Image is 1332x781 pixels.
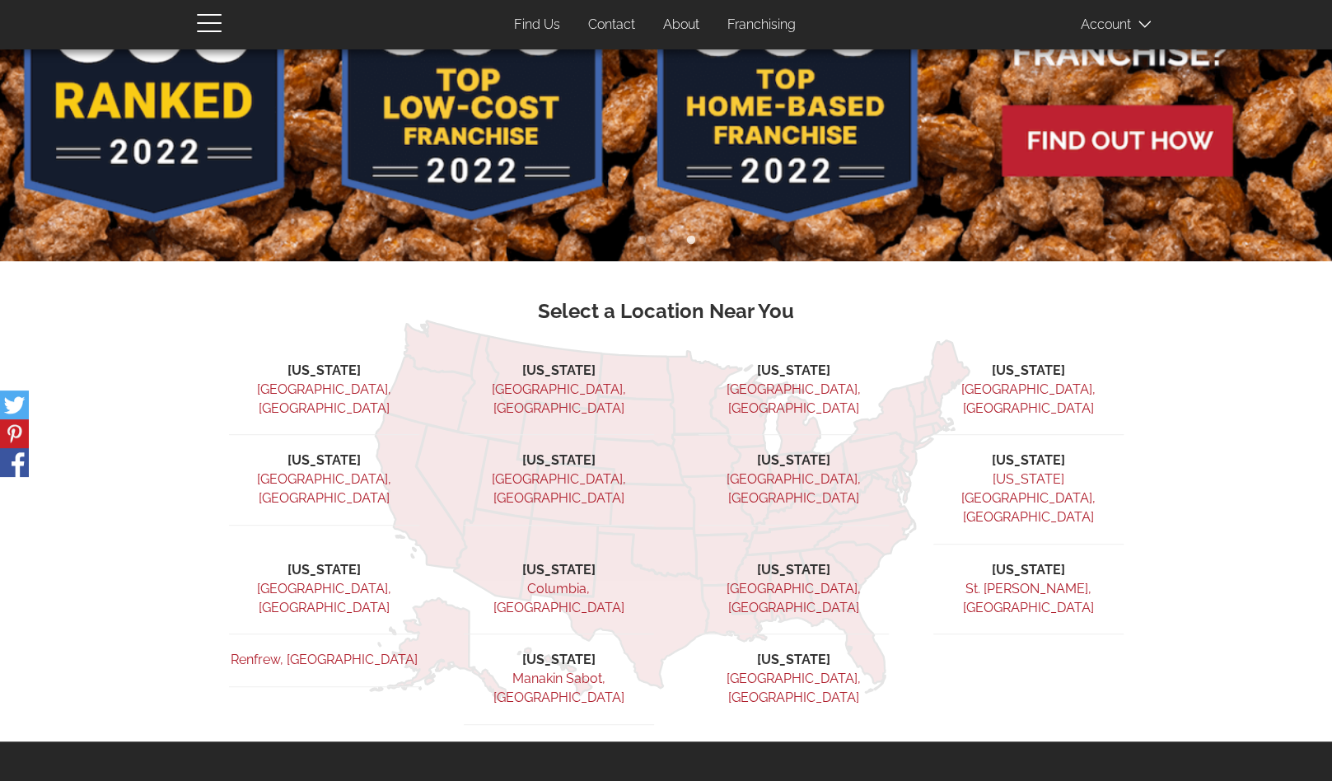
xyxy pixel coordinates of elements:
a: [GEOGRAPHIC_DATA], [GEOGRAPHIC_DATA] [727,381,861,416]
button: 2 of 3 [658,232,675,249]
li: [US_STATE] [699,362,889,381]
a: Contact [576,9,647,41]
li: [US_STATE] [933,561,1124,580]
li: [US_STATE] [933,451,1124,470]
a: About [651,9,712,41]
a: [GEOGRAPHIC_DATA], [GEOGRAPHIC_DATA] [257,381,391,416]
li: [US_STATE] [699,651,889,670]
a: Franchising [715,9,808,41]
li: [US_STATE] [229,451,419,470]
li: [US_STATE] [699,561,889,580]
a: [US_STATE][GEOGRAPHIC_DATA], [GEOGRAPHIC_DATA] [961,471,1096,525]
li: [US_STATE] [229,561,419,580]
li: [US_STATE] [229,362,419,381]
li: [US_STATE] [464,561,654,580]
li: [US_STATE] [464,651,654,670]
a: Find Us [502,9,573,41]
a: [GEOGRAPHIC_DATA], [GEOGRAPHIC_DATA] [492,471,626,506]
a: Manakin Sabot, [GEOGRAPHIC_DATA] [493,671,624,705]
a: [GEOGRAPHIC_DATA], [GEOGRAPHIC_DATA] [961,381,1096,416]
li: [US_STATE] [699,451,889,470]
a: [GEOGRAPHIC_DATA], [GEOGRAPHIC_DATA] [727,581,861,615]
button: 1 of 3 [633,232,650,249]
li: [US_STATE] [464,362,654,381]
li: [US_STATE] [933,362,1124,381]
a: St. [PERSON_NAME], [GEOGRAPHIC_DATA] [963,581,1094,615]
li: [US_STATE] [464,451,654,470]
a: [GEOGRAPHIC_DATA], [GEOGRAPHIC_DATA] [727,671,861,705]
a: Renfrew, [GEOGRAPHIC_DATA] [231,652,418,667]
a: [GEOGRAPHIC_DATA], [GEOGRAPHIC_DATA] [492,381,626,416]
h3: Select a Location Near You [209,301,1124,322]
button: 3 of 3 [683,232,699,249]
a: [GEOGRAPHIC_DATA], [GEOGRAPHIC_DATA] [257,581,391,615]
a: [GEOGRAPHIC_DATA], [GEOGRAPHIC_DATA] [727,471,861,506]
a: Columbia, [GEOGRAPHIC_DATA] [493,581,624,615]
a: [GEOGRAPHIC_DATA], [GEOGRAPHIC_DATA] [257,471,391,506]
